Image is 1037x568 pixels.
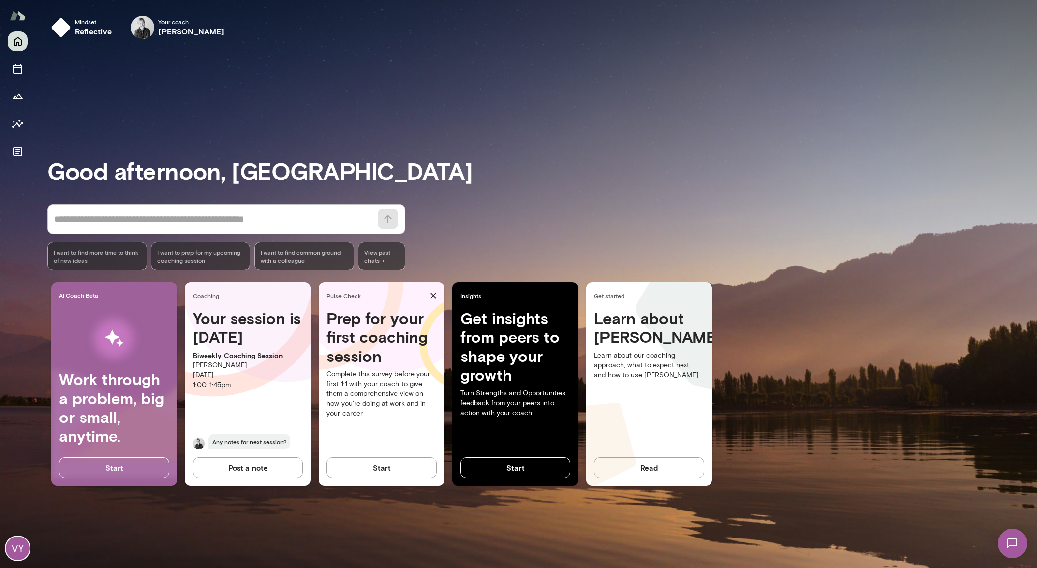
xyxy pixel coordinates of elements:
[10,6,26,25] img: Mento
[358,242,405,270] span: View past chats ->
[326,457,437,478] button: Start
[261,248,348,264] span: I want to find common ground with a colleague
[8,114,28,134] button: Insights
[75,26,112,37] h6: reflective
[8,59,28,79] button: Sessions
[158,18,225,26] span: Your coach
[193,370,303,380] p: [DATE]
[54,248,141,264] span: I want to find more time to think of new ideas
[193,351,303,360] p: Biweekly Coaching Session
[59,457,169,478] button: Start
[208,434,290,449] span: Any notes for next session?
[193,309,303,347] h4: Your session is [DATE]
[460,292,574,299] span: Insights
[193,360,303,370] p: [PERSON_NAME]
[124,12,232,43] div: Tré WrightYour coach[PERSON_NAME]
[460,457,570,478] button: Start
[8,87,28,106] button: Growth Plan
[193,380,303,390] p: 1:00 - 1:45pm
[59,291,173,299] span: AI Coach Beta
[158,26,225,37] h6: [PERSON_NAME]
[47,157,1037,184] h3: Good afternoon, [GEOGRAPHIC_DATA]
[6,537,30,560] div: VY
[594,292,708,299] span: Get started
[151,242,251,270] div: I want to prep for my upcoming coaching session
[8,142,28,161] button: Documents
[47,12,120,43] button: Mindsetreflective
[59,370,169,446] h4: Work through a problem, big or small, anytime.
[193,438,205,449] img: Tré
[326,369,437,419] p: Complete this survey before your first 1:1 with your coach to give them a comprehensive view on h...
[193,292,307,299] span: Coaching
[460,389,570,418] p: Turn Strengths and Opportunities feedback from your peers into action with your coach.
[75,18,112,26] span: Mindset
[8,31,28,51] button: Home
[326,309,437,365] h4: Prep for your first coaching session
[460,309,570,385] h4: Get insights from peers to shape your growth
[594,351,704,380] p: Learn about our coaching approach, what to expect next, and how to use [PERSON_NAME].
[47,242,147,270] div: I want to find more time to think of new ideas
[594,309,704,347] h4: Learn about [PERSON_NAME]
[326,292,426,299] span: Pulse Check
[157,248,244,264] span: I want to prep for my upcoming coaching session
[254,242,354,270] div: I want to find common ground with a colleague
[193,457,303,478] button: Post a note
[51,18,71,37] img: mindset
[131,16,154,39] img: Tré Wright
[594,457,704,478] button: Read
[70,307,158,370] img: AI Workflows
